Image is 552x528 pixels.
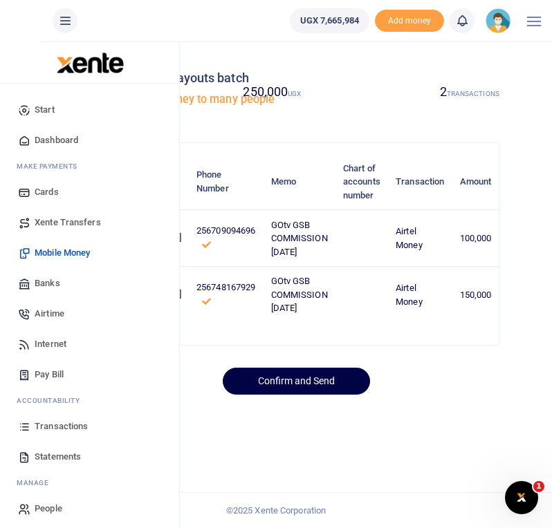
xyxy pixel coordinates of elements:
a: Pay Bill [11,359,168,390]
a: This number has been validated [202,240,211,250]
span: ake Payments [24,162,77,170]
a: Cards [11,177,168,207]
td: GOtv GSB COMMISSION [DATE] [263,210,335,267]
a: Statements [11,442,168,472]
td: 150,000 [452,267,499,323]
li: M [11,155,168,177]
span: 256748167929 [196,282,255,292]
span: countability [27,397,80,404]
li: Wallet ballance [284,8,375,33]
td: 100,000 [452,210,499,267]
small: UGX [288,90,301,97]
span: Xente Transfers [35,216,101,229]
h4: Confirm your payouts batch [94,70,291,86]
span: 256709094696 [196,225,255,236]
a: Xente Transfers [11,207,168,238]
a: logo-small logo-large logo-large [55,57,124,67]
th: Chart of accounts number: activate to sort column ascending [335,154,388,210]
img: profile-user [486,8,510,33]
img: logo-large [57,53,124,73]
a: Transactions [11,411,168,442]
a: Mobile Money [11,238,168,268]
iframe: Intercom live chat [505,481,538,514]
span: Cards [35,185,59,199]
small: TRANSACTIONS [447,90,499,97]
a: UGX 7,665,984 [290,8,369,33]
th: Memo: activate to sort column ascending [263,154,335,210]
td: GOtv GSB COMMISSION [DATE] [263,267,335,323]
span: Start [35,103,55,117]
th: Phone Number: activate to sort column ascending [189,154,264,210]
label: 2 [440,82,499,101]
span: Pay Bill [35,368,64,381]
td: Airtel Money [388,267,452,323]
a: Start [11,95,168,125]
a: Add money [375,15,444,25]
a: People [11,493,168,524]
span: Airtime [35,307,64,321]
a: Internet [11,329,168,359]
li: Ac [11,390,168,411]
a: Dashboard [11,125,168,155]
span: Mobile Money [35,246,90,260]
span: Statements [35,450,81,464]
li: M [11,472,168,493]
h5: Send mobile money to many people [94,93,291,106]
span: UGX 7,665,984 [300,14,359,28]
th: Amount: activate to sort column ascending [452,154,499,210]
span: anage [24,479,49,487]
span: Transactions [35,419,88,433]
span: Add money [375,10,444,32]
span: Dashboard [35,133,78,147]
a: Airtime [11,299,168,329]
button: Confirm and Send [223,368,370,395]
span: People [35,502,62,516]
a: This number has been validated [202,296,211,307]
span: Banks [35,276,60,290]
li: Toup your wallet [375,10,444,32]
td: Airtel Money [388,210,452,267]
span: 1 [533,481,544,492]
a: Banks [11,268,168,299]
label: 250,000 [243,82,301,101]
th: Transaction: activate to sort column ascending [388,154,452,210]
a: profile-user [486,8,516,33]
span: Internet [35,337,66,351]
